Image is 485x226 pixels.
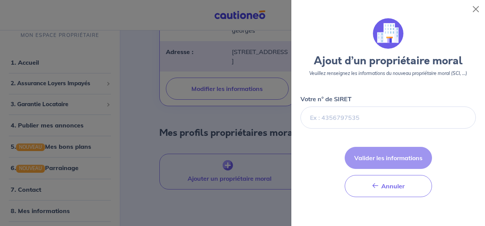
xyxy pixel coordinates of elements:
button: Annuler [345,175,432,197]
button: Close [470,3,482,15]
input: Ex : 4356797535 [300,107,476,129]
em: Veuillez renseignez les informations du nouveau propriétaire moral (SCI, ...) [309,70,467,76]
h3: Ajout d’un propriétaire moral [300,55,476,68]
span: Annuler [381,182,405,190]
img: illu_company.svg [373,18,403,49]
p: Votre n° de SIRET [300,94,352,103]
